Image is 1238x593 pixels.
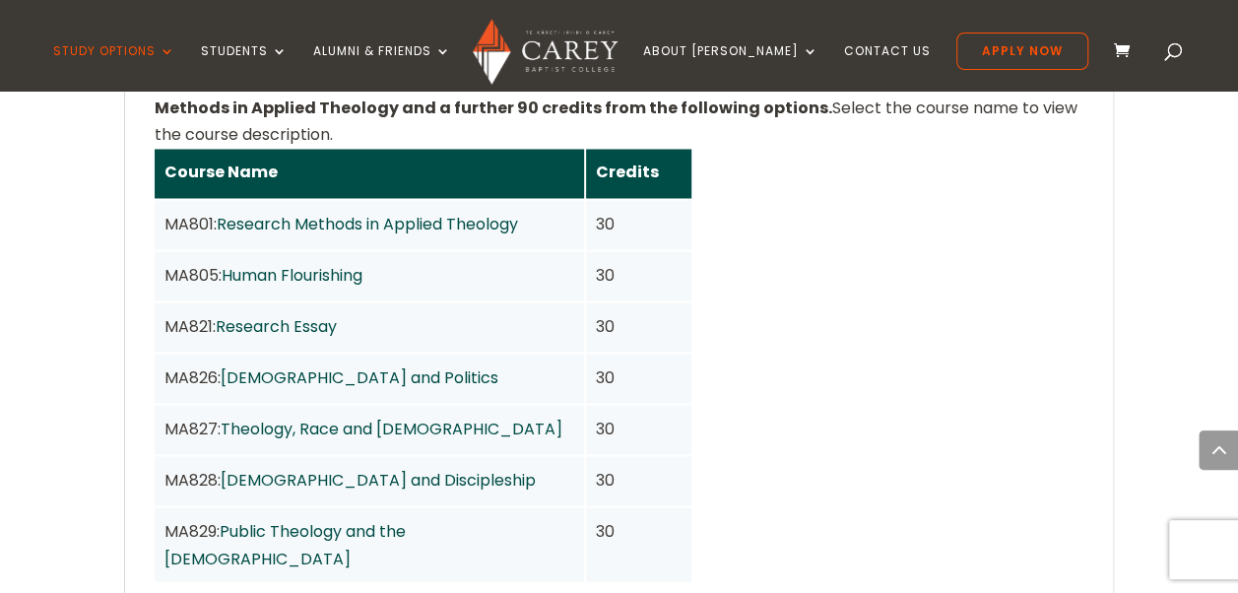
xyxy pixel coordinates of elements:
a: Public Theology and the [DEMOGRAPHIC_DATA] [164,519,406,568]
a: Study Options [53,44,175,91]
a: Research Methods in Applied Theology [217,212,518,234]
a: [DEMOGRAPHIC_DATA] and Politics [221,365,498,388]
div: MA828: [164,466,574,493]
div: 30 [596,261,682,288]
a: [DEMOGRAPHIC_DATA] and Discipleship [221,468,536,491]
div: MA821: [164,312,574,339]
a: Students [201,44,288,91]
div: 30 [596,312,682,339]
div: MA805: [164,261,574,288]
a: Research Essay [216,314,337,337]
a: Alumni & Friends [313,44,451,91]
a: Human Flourishing [222,263,362,286]
div: 30 [596,517,682,544]
div: MA801: [164,210,574,236]
div: MA829: [164,517,574,570]
div: 30 [596,466,682,493]
a: Contact Us [844,44,931,91]
a: Apply Now [956,33,1088,70]
div: Course Name [164,159,574,185]
a: Theology, Race and [DEMOGRAPHIC_DATA] [221,417,562,439]
div: MA827: [164,415,574,441]
a: About [PERSON_NAME] [643,44,818,91]
img: Carey Baptist College [473,19,618,85]
div: MA826: [164,363,574,390]
div: 30 [596,415,682,441]
div: 30 [596,210,682,236]
div: Credits [596,159,682,185]
div: 30 [596,363,682,390]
